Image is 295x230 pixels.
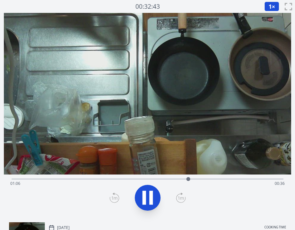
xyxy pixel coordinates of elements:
[135,2,160,11] a: 00:32:43
[264,2,279,11] button: 1×
[10,181,20,186] span: 01:06
[269,3,272,10] span: 1
[275,181,285,186] span: 00:36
